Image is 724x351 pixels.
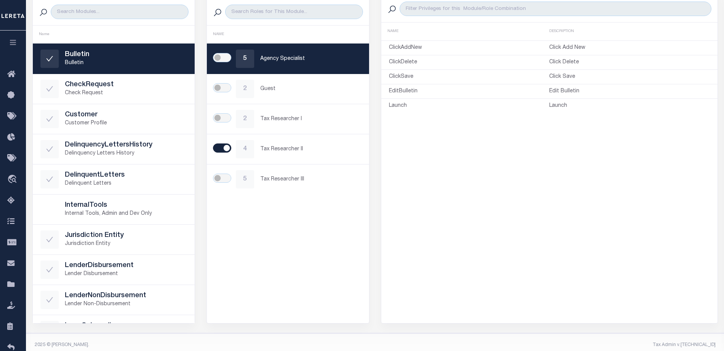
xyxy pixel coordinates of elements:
[381,86,718,97] a: EditBulletinEdit Bulletin
[381,42,718,53] a: ClickAddNewClick Add New
[65,119,187,127] p: Customer Profile
[65,81,187,89] h5: CheckRequest
[33,44,195,74] a: BulletinBulletin
[260,115,361,123] p: Tax Researcher I
[39,32,189,37] div: Name
[207,44,369,74] a: 5Agency Specialist
[549,73,710,81] p: Click Save
[65,180,187,188] p: Delinquent Letters
[549,44,710,52] p: Click Add New
[65,270,187,278] p: Lender Disbursement
[65,322,187,330] h5: LoanOnboarding
[65,262,187,270] h5: LenderDisbursement
[387,29,550,34] div: NAME
[260,55,361,63] p: Agency Specialist
[65,51,187,59] h5: Bulletin
[65,141,187,150] h5: DelinquencyLettersHistory
[207,164,369,194] a: 5Tax Researcher III
[225,5,363,19] input: Search Roles for This Module...
[213,32,363,37] div: NAME
[381,71,718,82] a: ClickSaveClick Save
[65,300,187,308] p: Lender Non-Disbursement
[65,201,187,210] h5: InternalTools
[33,134,195,164] a: DelinquencyLettersHistoryDelinquency Letters History
[65,59,187,67] p: Bulletin
[389,44,550,52] p: ClickAddNew
[65,232,187,240] h5: Jurisdiction Entity
[65,89,187,97] p: Check Request
[33,104,195,134] a: CustomerCustomer Profile
[400,2,711,16] input: Filter Privileges for this Module/Role Combination
[65,292,187,300] h5: LenderNonDisbursement
[549,29,711,34] div: DESCRIPTION
[33,285,195,315] a: LenderNonDisbursementLender Non-Disbursement
[236,80,254,98] div: 2
[33,74,195,104] a: CheckRequestCheck Request
[65,210,187,218] p: Internal Tools, Admin and Dev Only
[236,170,254,188] div: 5
[236,110,254,128] div: 2
[549,87,710,95] p: Edit Bulletin
[65,150,187,158] p: Delinquency Letters History
[389,102,550,110] p: Launch
[33,315,195,345] a: LoanOnboardingLoan Onboarding
[207,74,369,104] a: 2Guest
[389,87,550,95] p: EditBulletin
[207,104,369,134] a: 2Tax Researcher I
[260,145,361,153] p: Tax Researcher II
[33,195,195,224] a: InternalToolsInternal Tools, Admin and Dev Only
[7,175,19,185] i: travel_explore
[33,225,195,254] a: Jurisdiction EntityJurisdiction Entity
[549,102,710,110] p: Launch
[65,111,187,119] h5: Customer
[236,50,254,68] div: 5
[65,240,187,248] p: Jurisdiction Entity
[207,134,369,164] a: 4Tax Researcher II
[65,171,187,180] h5: DelinquentLetters
[33,164,195,194] a: DelinquentLettersDelinquent Letters
[260,175,361,184] p: Tax Researcher III
[29,341,375,348] div: 2025 © [PERSON_NAME].
[381,341,716,348] div: Tax Admin v.[TECHNICAL_ID]
[389,58,550,66] p: ClickDelete
[260,85,361,93] p: Guest
[381,100,718,111] a: LaunchLaunch
[51,5,189,19] input: Search Modules...
[236,140,254,158] div: 4
[389,73,550,81] p: ClickSave
[33,255,195,285] a: LenderDisbursementLender Disbursement
[549,58,710,66] p: Click Delete
[381,57,718,68] a: ClickDeleteClick Delete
